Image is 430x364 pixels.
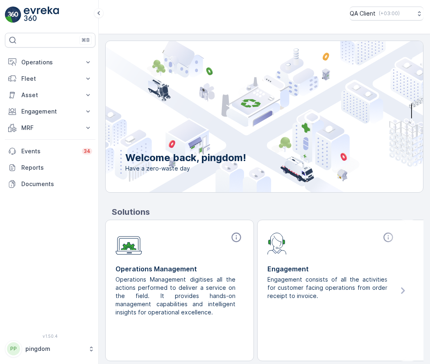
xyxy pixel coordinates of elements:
p: 34 [84,148,91,155]
button: Engagement [5,103,95,120]
p: pingdom [25,345,84,353]
button: QA Client(+03:00) [350,7,423,20]
p: Welcome back, pingdom! [125,151,246,164]
button: Fleet [5,71,95,87]
p: Engagement [21,107,79,116]
img: city illustration [69,41,423,192]
button: MRF [5,120,95,136]
p: Solutions [112,206,423,218]
img: module-icon [115,232,142,255]
p: Engagement consists of all the activities for customer facing operations from order receipt to in... [267,275,389,300]
p: Events [21,147,77,155]
a: Events34 [5,143,95,159]
button: PPpingdom [5,340,95,357]
span: v 1.50.4 [5,334,95,339]
p: ( +03:00 ) [379,10,400,17]
img: logo [5,7,21,23]
p: Fleet [21,75,79,83]
div: PP [7,342,20,355]
p: MRF [21,124,79,132]
p: ⌘B [81,37,90,43]
p: Engagement [267,264,396,274]
button: Operations [5,54,95,71]
img: module-icon [267,232,287,255]
p: Operations [21,58,79,66]
a: Documents [5,176,95,192]
p: Documents [21,180,92,188]
p: Asset [21,91,79,99]
p: Operations Management [115,264,244,274]
a: Reports [5,159,95,176]
p: QA Client [350,9,376,18]
button: Asset [5,87,95,103]
span: Have a zero-waste day [125,164,246,173]
p: Operations Management digitises all the actions performed to deliver a service on the field. It p... [115,275,237,316]
img: logo_light-DOdMpM7g.png [24,7,59,23]
p: Reports [21,164,92,172]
